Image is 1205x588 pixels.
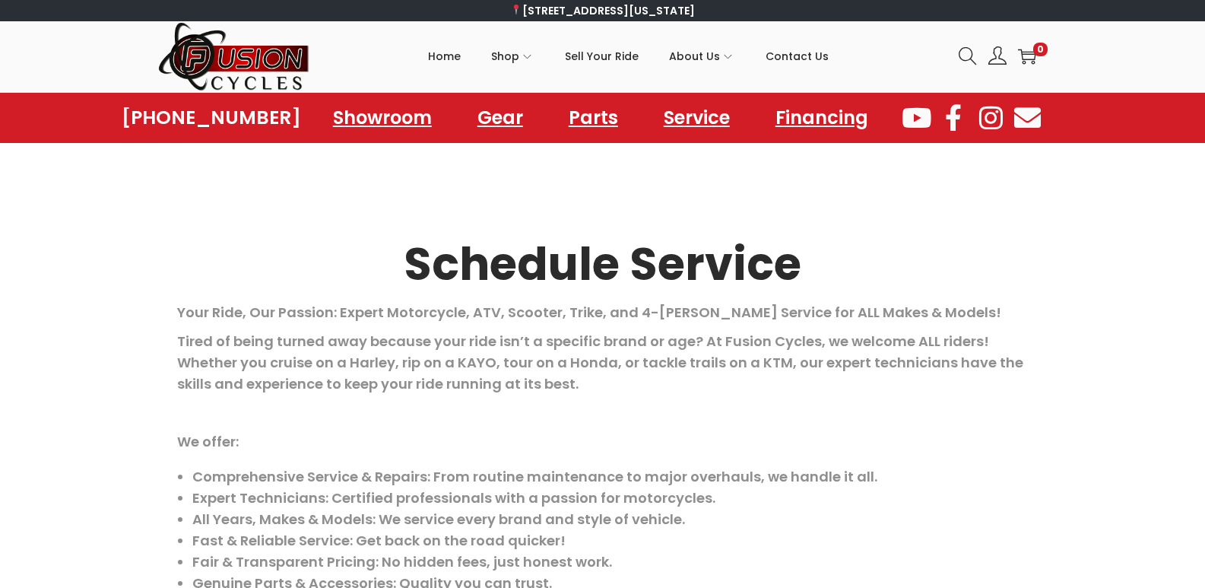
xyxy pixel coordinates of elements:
[192,466,1029,488] li: Comprehensive Service & Repairs: From routine maintenance to major overhauls, we handle it all.
[510,3,695,18] a: [STREET_ADDRESS][US_STATE]
[760,100,883,135] a: Financing
[318,100,447,135] a: Showroom
[177,331,1029,395] p: Tired of being turned away because your ride isn’t a specific brand or age? At Fusion Cycles, we ...
[766,37,829,75] span: Contact Us
[192,488,1029,509] li: Expert Technicians: Certified professionals with a passion for motorcycles.
[491,22,534,91] a: Shop
[177,242,1029,287] h2: Schedule Service
[766,22,829,91] a: Contact Us
[1018,47,1036,65] a: 0
[192,509,1029,530] li: All Years, Makes & Models: We service every brand and style of vehicle.
[192,530,1029,551] li: Fast & Reliable Service: Get back on the road quicker!
[648,100,745,135] a: Service
[177,431,1029,453] p: We offer:
[553,100,633,135] a: Parts
[192,551,1029,573] li: Fair & Transparent Pricing: No hidden fees, just honest work.
[669,37,720,75] span: About Us
[158,21,310,92] img: Woostify retina logo
[318,100,883,135] nav: Menu
[310,22,947,91] nav: Primary navigation
[511,5,522,15] img: 📍
[428,37,461,75] span: Home
[462,100,538,135] a: Gear
[491,37,519,75] span: Shop
[122,107,301,129] a: [PHONE_NUMBER]
[565,22,639,91] a: Sell Your Ride
[177,302,1029,323] p: Your Ride, Our Passion: Expert Motorcycle, ATV, Scooter, Trike, and 4-[PERSON_NAME] Service for A...
[565,37,639,75] span: Sell Your Ride
[428,22,461,91] a: Home
[669,22,735,91] a: About Us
